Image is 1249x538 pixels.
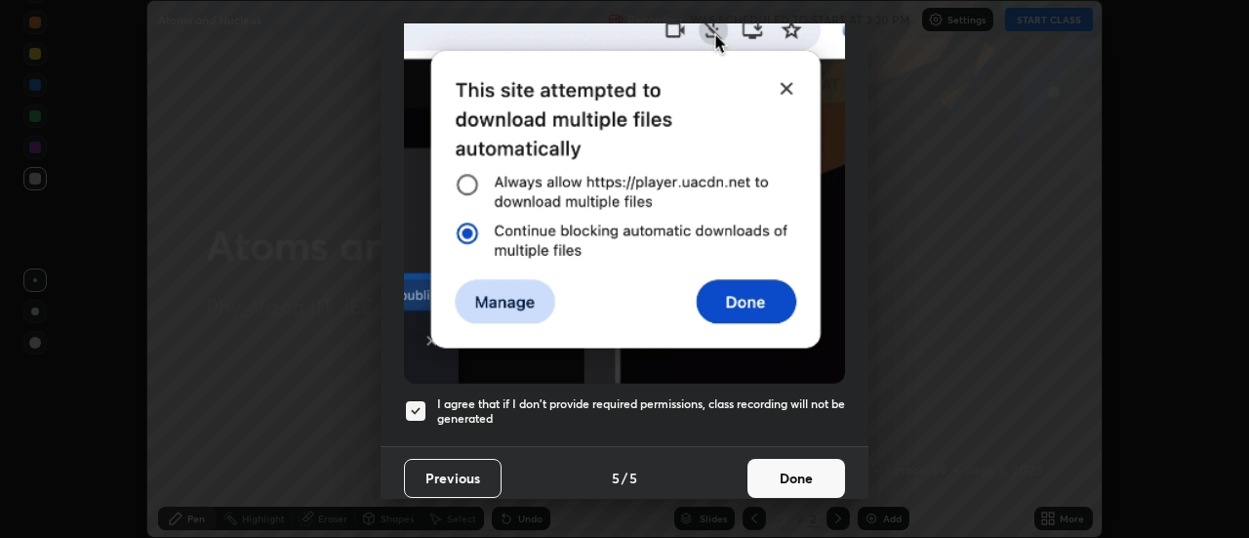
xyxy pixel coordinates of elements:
button: Done [747,459,845,498]
h5: I agree that if I don't provide required permissions, class recording will not be generated [437,396,845,427]
h4: 5 [629,468,637,488]
button: Previous [404,459,502,498]
h4: / [622,468,627,488]
h4: 5 [612,468,620,488]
